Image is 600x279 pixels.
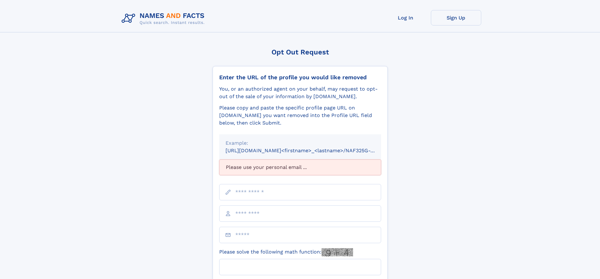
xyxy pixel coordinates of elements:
label: Please solve the following math function: [219,248,353,256]
small: [URL][DOMAIN_NAME]<firstname>_<lastname>/NAF325G-xxxxxxxx [226,148,393,153]
div: Example: [226,139,375,147]
div: Enter the URL of the profile you would like removed [219,74,381,81]
div: You, or an authorized agent on your behalf, may request to opt-out of the sale of your informatio... [219,85,381,100]
div: Please copy and paste the specific profile page URL on [DOMAIN_NAME] you want removed into the Pr... [219,104,381,127]
img: Logo Names and Facts [119,10,210,27]
div: Opt Out Request [213,48,388,56]
a: Log In [380,10,431,25]
div: Please use your personal email ... [219,159,381,175]
a: Sign Up [431,10,481,25]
